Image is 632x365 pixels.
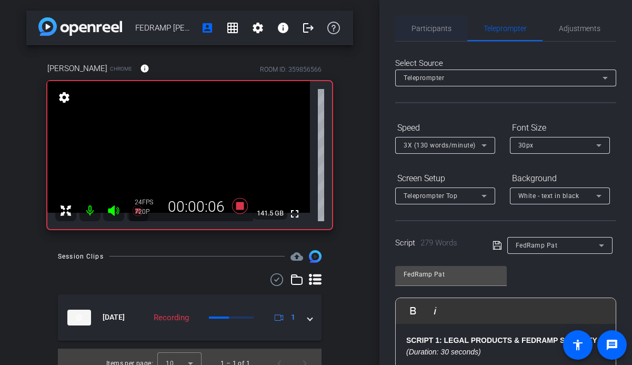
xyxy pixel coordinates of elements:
[404,192,457,200] span: Teleprompter Top
[226,22,239,34] mat-icon: grid_on
[571,339,584,351] mat-icon: accessibility
[559,25,600,32] span: Adjustments
[142,199,153,206] span: FPS
[58,294,322,341] mat-expansion-panel-header: thumb-nail[DATE]Recording1
[420,238,457,248] span: 279 Words
[404,74,444,82] span: Teleprompter
[395,237,478,249] div: Script
[103,312,125,323] span: [DATE]
[395,57,616,70] div: Select Source
[58,251,104,262] div: Session Clips
[290,250,303,263] mat-icon: cloud_upload
[404,268,498,281] input: Title
[47,63,107,74] span: [PERSON_NAME]
[404,142,476,149] span: 3X (130 words/minute)
[406,336,597,344] strong: SCRIPT 1: LEGAL PRODUCTS & FEDRAMP SECURITY
[288,208,301,220] mat-icon: fullscreen
[395,119,495,137] div: Speed
[403,300,423,321] button: Bold (⌘B)
[395,170,495,188] div: Screen Setup
[135,198,161,206] div: 24
[253,207,287,220] span: 141.5 GB
[510,170,610,188] div: Background
[161,198,232,216] div: 00:00:06
[135,17,195,38] span: FEDRAMP [PERSON_NAME]
[406,348,481,356] em: (Duration: 30 seconds)
[140,64,149,73] mat-icon: info
[302,22,315,34] mat-icon: logout
[148,312,194,324] div: Recording
[110,65,132,73] span: Chrome
[425,300,445,321] button: Italic (⌘I)
[135,208,161,216] div: 720P
[260,65,322,74] div: ROOM ID: 359856566
[201,22,214,34] mat-icon: account_box
[516,242,558,249] span: FedRamp Pat
[518,142,534,149] span: 30px
[510,119,610,137] div: Font Size
[67,310,91,325] img: thumb-nail
[38,17,122,36] img: app-logo
[290,250,303,263] span: Destinations for your clips
[277,22,289,34] mat-icon: info
[412,25,452,32] span: Participants
[57,91,72,104] mat-icon: settings
[518,192,579,200] span: White - text in black
[291,312,295,323] span: 1
[484,25,527,32] span: Teleprompter
[252,22,264,34] mat-icon: settings
[309,250,322,263] img: Session clips
[606,339,618,351] mat-icon: message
